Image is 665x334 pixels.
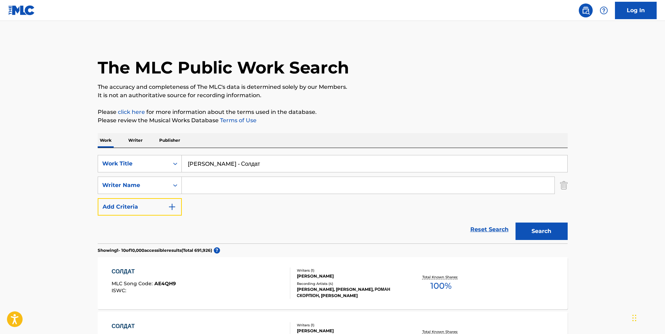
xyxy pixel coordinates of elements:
iframe: Chat Widget [630,301,665,334]
a: Reset Search [467,222,512,237]
div: Help [597,3,611,17]
a: click here [118,109,145,115]
img: search [582,6,590,15]
div: СОЛДАТ [112,267,176,276]
p: Please review the Musical Works Database [98,116,568,125]
a: СОЛДАТMLC Song Code:AE4QH9ISWC:Writers (1)[PERSON_NAME]Recording Artists (4)[PERSON_NAME], [PERSO... [98,257,568,309]
div: [PERSON_NAME], [PERSON_NAME], РОМАН СКОРПІОН, [PERSON_NAME] [297,286,402,299]
div: [PERSON_NAME] [297,328,402,334]
span: AE4QH9 [154,280,176,287]
span: 100 % [430,280,452,292]
img: Delete Criterion [560,177,568,194]
p: Total Known Shares: [422,274,460,280]
a: Log In [615,2,657,19]
span: ISWC : [112,287,128,294]
div: Writers ( 1 ) [297,323,402,328]
a: Public Search [579,3,593,17]
div: Writers ( 1 ) [297,268,402,273]
button: Search [516,223,568,240]
p: Please for more information about the terms used in the database. [98,108,568,116]
span: MLC Song Code : [112,280,154,287]
p: It is not an authoritative source for recording information. [98,91,568,100]
span: ? [214,247,220,254]
div: СОЛДАТ [112,322,175,331]
img: help [600,6,608,15]
div: Writer Name [102,181,165,189]
div: Recording Artists ( 4 ) [297,281,402,286]
img: 9d2ae6d4665cec9f34b9.svg [168,203,176,211]
h1: The MLC Public Work Search [98,57,349,78]
form: Search Form [98,155,568,243]
button: Add Criteria [98,198,182,216]
div: Drag [632,308,636,328]
a: Terms of Use [219,117,257,124]
p: Work [98,133,114,148]
p: Publisher [157,133,182,148]
div: Work Title [102,160,165,168]
p: Writer [126,133,145,148]
p: Showing 1 - 10 of 10,000 accessible results (Total 691,926 ) [98,247,212,254]
p: The accuracy and completeness of The MLC's data is determined solely by our Members. [98,83,568,91]
div: [PERSON_NAME] [297,273,402,279]
img: MLC Logo [8,5,35,15]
